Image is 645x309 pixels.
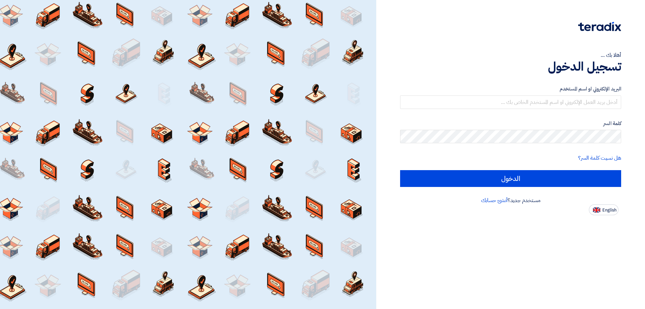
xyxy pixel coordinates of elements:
[400,85,621,93] label: البريد الإلكتروني او اسم المستخدم
[400,95,621,109] input: أدخل بريد العمل الإلكتروني او اسم المستخدم الخاص بك ...
[400,120,621,127] label: كلمة السر
[400,51,621,59] div: أهلا بك ...
[578,22,621,31] img: Teradix logo
[589,204,618,215] button: English
[400,170,621,187] input: الدخول
[602,208,616,213] span: English
[578,154,621,162] a: هل نسيت كلمة السر؟
[481,196,508,204] a: أنشئ حسابك
[400,59,621,74] h1: تسجيل الدخول
[400,196,621,204] div: مستخدم جديد؟
[593,207,600,213] img: en-US.png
